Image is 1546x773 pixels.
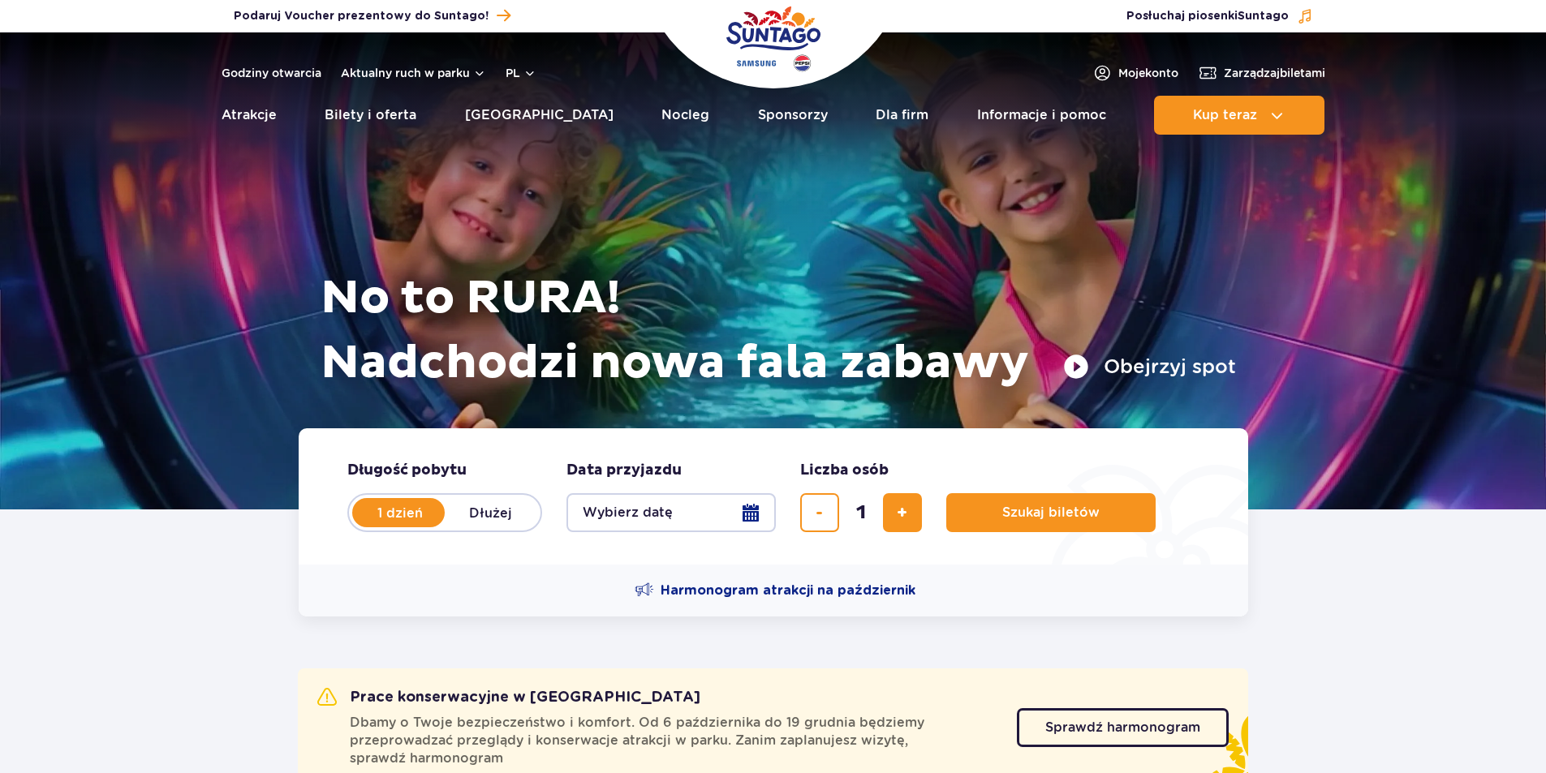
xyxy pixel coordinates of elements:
[354,496,446,530] label: 1 dzień
[1238,11,1289,22] span: Suntago
[234,5,510,27] a: Podaruj Voucher prezentowy do Suntago!
[1045,721,1200,734] span: Sprawdź harmonogram
[350,714,997,767] span: Dbamy o Twoje bezpieczeństwo i komfort. Od 6 października do 19 grudnia będziemy przeprowadzać pr...
[1017,708,1229,747] a: Sprawdź harmonogram
[222,96,277,135] a: Atrakcje
[1118,65,1178,81] span: Moje konto
[1092,63,1178,83] a: Mojekonto
[1224,65,1325,81] span: Zarządzaj biletami
[977,96,1106,135] a: Informacje i pomoc
[883,493,922,532] button: dodaj bilet
[222,65,321,81] a: Godziny otwarcia
[1063,354,1236,380] button: Obejrzyj spot
[946,493,1156,532] button: Szukaj biletów
[321,266,1236,396] h1: No to RURA! Nadchodzi nowa fala zabawy
[566,461,682,480] span: Data przyjazdu
[661,96,709,135] a: Nocleg
[635,581,915,600] a: Harmonogram atrakcji na październik
[445,496,537,530] label: Dłużej
[800,493,839,532] button: usuń bilet
[758,96,828,135] a: Sponsorzy
[506,65,536,81] button: pl
[1198,63,1325,83] a: Zarządzajbiletami
[876,96,928,135] a: Dla firm
[465,96,614,135] a: [GEOGRAPHIC_DATA]
[800,461,889,480] span: Liczba osób
[299,428,1248,565] form: Planowanie wizyty w Park of Poland
[341,67,486,79] button: Aktualny ruch w parku
[234,8,489,24] span: Podaruj Voucher prezentowy do Suntago!
[347,461,467,480] span: Długość pobytu
[1154,96,1324,135] button: Kup teraz
[1002,505,1100,520] span: Szukaj biletów
[842,493,881,532] input: liczba biletów
[317,688,700,707] h2: Prace konserwacyjne w [GEOGRAPHIC_DATA]
[1126,8,1313,24] button: Posłuchaj piosenkiSuntago
[325,96,416,135] a: Bilety i oferta
[661,582,915,599] span: Harmonogram atrakcji na październik
[1126,8,1289,24] span: Posłuchaj piosenki
[1193,108,1257,122] span: Kup teraz
[566,493,776,532] button: Wybierz datę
